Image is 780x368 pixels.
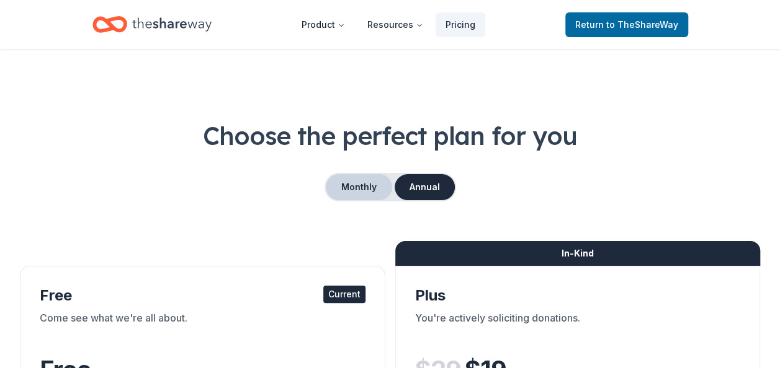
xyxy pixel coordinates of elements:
[40,310,365,345] div: Come see what we're all about.
[575,17,678,32] span: Return
[606,19,678,30] span: to TheShareWay
[415,286,741,305] div: Plus
[565,12,688,37] a: Returnto TheShareWay
[415,310,741,345] div: You're actively soliciting donations.
[395,174,455,200] button: Annual
[292,12,355,37] button: Product
[40,286,365,305] div: Free
[326,174,392,200] button: Monthly
[357,12,433,37] button: Resources
[20,118,760,153] h1: Choose the perfect plan for you
[436,12,485,37] a: Pricing
[323,286,365,303] div: Current
[292,10,485,39] nav: Main
[92,10,212,39] a: Home
[395,241,761,266] div: In-Kind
